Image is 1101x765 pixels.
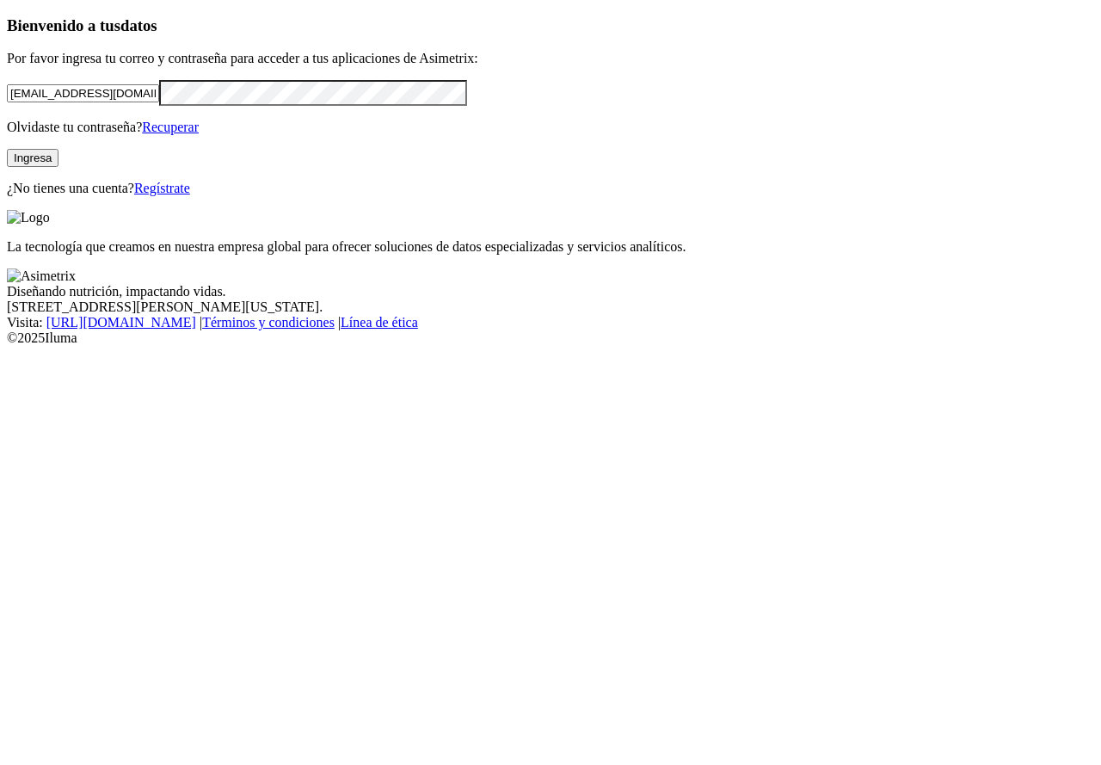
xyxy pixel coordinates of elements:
[7,315,1094,330] div: Visita : | |
[7,51,1094,66] p: Por favor ingresa tu correo y contraseña para acceder a tus aplicaciones de Asimetrix:
[7,120,1094,135] p: Olvidaste tu contraseña?
[7,16,1094,35] h3: Bienvenido a tus
[7,268,76,284] img: Asimetrix
[142,120,199,134] a: Recuperar
[7,239,1094,255] p: La tecnología que creamos en nuestra empresa global para ofrecer soluciones de datos especializad...
[7,149,58,167] button: Ingresa
[46,315,196,330] a: [URL][DOMAIN_NAME]
[120,16,157,34] span: datos
[202,315,335,330] a: Términos y condiciones
[7,181,1094,196] p: ¿No tienes una cuenta?
[7,299,1094,315] div: [STREET_ADDRESS][PERSON_NAME][US_STATE].
[134,181,190,195] a: Regístrate
[7,84,159,102] input: Tu correo
[7,284,1094,299] div: Diseñando nutrición, impactando vidas.
[7,210,50,225] img: Logo
[341,315,418,330] a: Línea de ética
[7,330,1094,346] div: © 2025 Iluma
